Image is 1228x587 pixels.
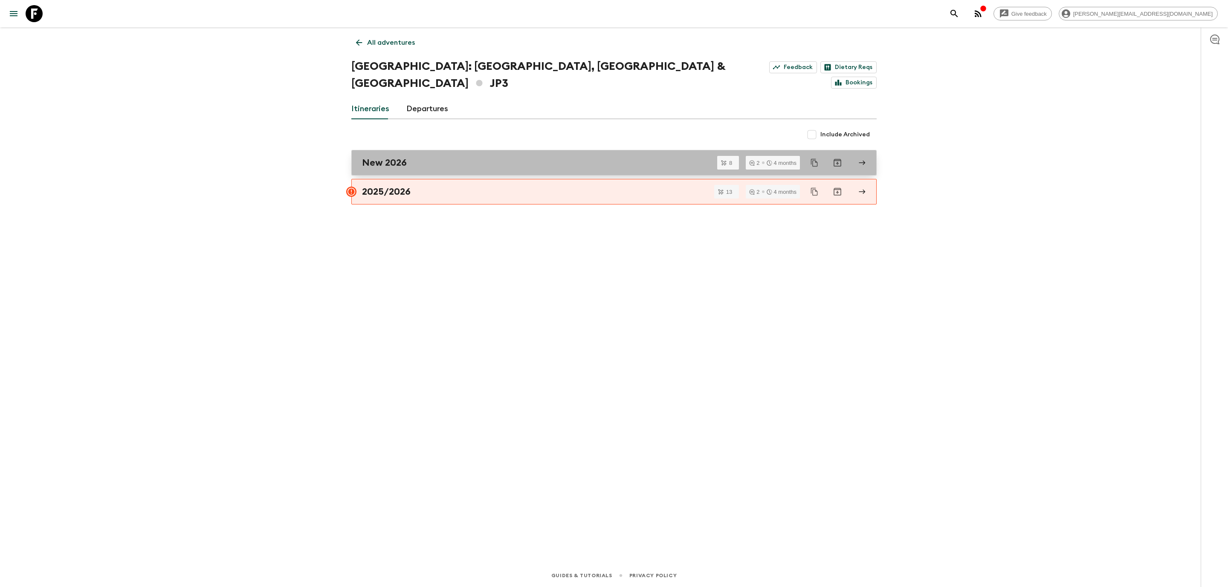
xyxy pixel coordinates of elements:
[362,157,407,168] h2: New 2026
[769,61,817,73] a: Feedback
[1069,11,1217,17] span: [PERSON_NAME][EMAIL_ADDRESS][DOMAIN_NAME]
[749,160,759,166] div: 2
[820,61,877,73] a: Dietary Reqs
[367,37,415,48] p: All adventures
[724,160,737,166] span: 8
[406,99,448,119] a: Departures
[1059,7,1218,20] div: [PERSON_NAME][EMAIL_ADDRESS][DOMAIN_NAME]
[807,184,822,199] button: Duplicate
[351,99,389,119] a: Itineraries
[831,77,877,89] a: Bookings
[820,130,870,139] span: Include Archived
[1007,11,1051,17] span: Give feedback
[993,7,1052,20] a: Give feedback
[362,186,411,197] h2: 2025/2026
[829,154,846,171] button: Archive
[721,189,737,195] span: 13
[351,34,420,51] a: All adventures
[351,58,752,92] h1: [GEOGRAPHIC_DATA]: [GEOGRAPHIC_DATA], [GEOGRAPHIC_DATA] & [GEOGRAPHIC_DATA] JP3
[351,179,877,204] a: 2025/2026
[629,571,677,580] a: Privacy Policy
[767,160,796,166] div: 4 months
[807,155,822,170] button: Duplicate
[551,571,612,580] a: Guides & Tutorials
[5,5,22,22] button: menu
[749,189,759,195] div: 2
[946,5,963,22] button: search adventures
[767,189,796,195] div: 4 months
[829,183,846,200] button: Archive
[351,150,877,176] a: New 2026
